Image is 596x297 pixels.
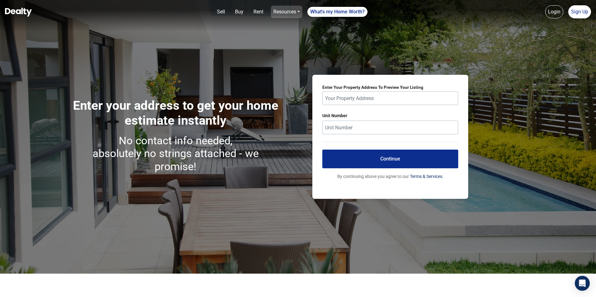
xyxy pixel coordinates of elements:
[73,98,279,175] h1: Enter your address to get your home estimate instantly
[322,85,458,90] label: Enter Your Property Address To Preview Your Listing
[214,6,228,18] a: Sell
[322,150,458,168] button: Continue
[322,121,458,134] input: Unit Number
[271,6,302,18] a: Resources
[233,6,246,18] a: Buy
[5,8,32,17] img: Dealty - Buy, Sell & Rent Homes
[410,174,442,179] a: Terms & Services
[545,5,563,18] a: Login
[73,134,279,173] h3: No contact info needed, absolutely no strings attached - we promise!
[322,113,458,119] label: Unit Number
[575,276,590,291] div: Open Intercom Messenger
[568,5,591,18] a: Sign Up
[307,7,368,17] a: What's my Home Worth?
[322,173,458,180] p: By continuing above you agree to our .
[251,6,266,18] a: Rent
[322,91,458,105] input: Your Property Address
